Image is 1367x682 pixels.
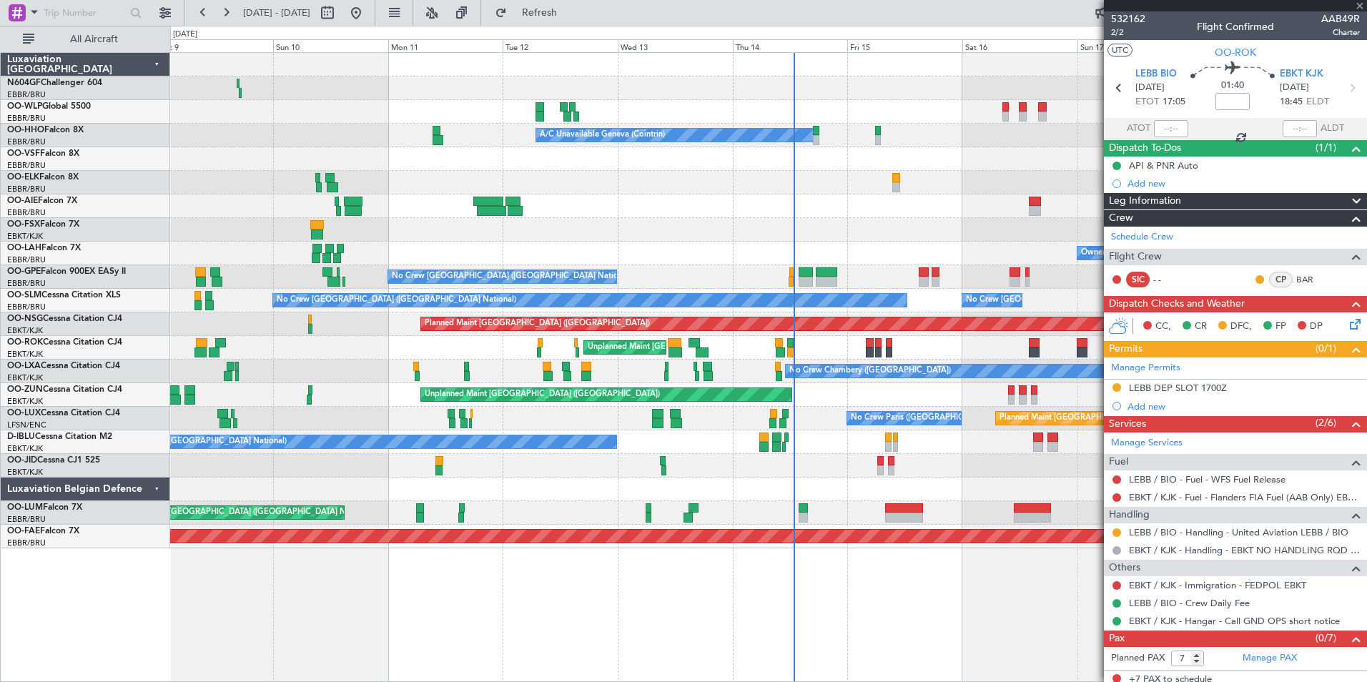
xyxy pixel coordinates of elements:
[7,362,120,370] a: OO-LXACessna Citation CJ4
[7,433,112,441] a: D-IBLUCessna Citation M2
[1321,122,1344,136] span: ALDT
[7,338,122,347] a: OO-ROKCessna Citation CJ4
[1316,140,1336,155] span: (1/1)
[7,89,46,100] a: EBBR/BRU
[1111,651,1165,666] label: Planned PAX
[1109,341,1143,357] span: Permits
[1275,320,1286,334] span: FP
[1321,11,1360,26] span: AAB49R
[173,29,197,41] div: [DATE]
[7,420,46,430] a: LFSN/ENC
[44,2,126,24] input: Trip Number
[1316,341,1336,356] span: (0/1)
[7,173,39,182] span: OO-ELK
[7,102,42,111] span: OO-WLP
[1129,491,1360,503] a: EBKT / KJK - Fuel - Flanders FIA Fuel (AAB Only) EBKT / KJK
[1316,631,1336,646] span: (0/7)
[962,39,1077,52] div: Sat 16
[7,362,41,370] span: OO-LXA
[7,456,100,465] a: OO-JIDCessna CJ1 525
[7,538,46,548] a: EBBR/BRU
[1243,651,1297,666] a: Manage PAX
[1109,416,1146,433] span: Services
[7,372,43,383] a: EBKT/KJK
[7,315,43,323] span: OO-NSG
[1129,526,1348,538] a: LEBB / BIO - Handling - United Aviation LEBB / BIO
[7,137,46,147] a: EBBR/BRU
[7,278,46,289] a: EBBR/BRU
[1109,507,1150,523] span: Handling
[273,39,388,52] div: Sun 10
[7,291,41,300] span: OO-SLM
[1109,560,1140,576] span: Others
[1129,473,1285,485] a: LEBB / BIO - Fuel - WFS Fuel Release
[1111,26,1145,39] span: 2/2
[1109,249,1162,265] span: Flight Crew
[1111,11,1145,26] span: 532162
[1269,272,1293,287] div: CP
[7,349,43,360] a: EBKT/KJK
[7,443,43,454] a: EBKT/KJK
[425,313,650,335] div: Planned Maint [GEOGRAPHIC_DATA] ([GEOGRAPHIC_DATA])
[243,6,310,19] span: [DATE] - [DATE]
[7,207,46,218] a: EBBR/BRU
[7,149,40,158] span: OO-VSF
[7,220,79,229] a: OO-FSXFalcon 7X
[1306,95,1329,109] span: ELDT
[1000,407,1225,429] div: Planned Maint [GEOGRAPHIC_DATA] ([GEOGRAPHIC_DATA])
[1221,79,1244,93] span: 01:40
[1109,140,1181,157] span: Dispatch To-Dos
[7,385,43,394] span: OO-ZUN
[1127,122,1150,136] span: ATOT
[1310,320,1323,334] span: DP
[7,254,46,265] a: EBBR/BRU
[1129,597,1250,609] a: LEBB / BIO - Crew Daily Fee
[1109,193,1181,209] span: Leg Information
[7,338,43,347] span: OO-ROK
[1296,273,1328,286] a: BAR
[966,290,1205,311] div: No Crew [GEOGRAPHIC_DATA] ([GEOGRAPHIC_DATA] National)
[7,244,81,252] a: OO-LAHFalcon 7X
[1195,320,1207,334] span: CR
[7,79,41,87] span: N604GF
[7,456,37,465] span: OO-JID
[392,266,631,287] div: No Crew [GEOGRAPHIC_DATA] ([GEOGRAPHIC_DATA] National)
[7,173,79,182] a: OO-ELKFalcon 8X
[1155,320,1171,334] span: CC,
[733,39,848,52] div: Thu 14
[847,39,962,52] div: Fri 15
[388,39,503,52] div: Mon 11
[1126,272,1150,287] div: SIC
[1111,361,1180,375] a: Manage Permits
[503,39,618,52] div: Tue 12
[7,231,43,242] a: EBKT/KJK
[1321,26,1360,39] span: Charter
[1129,382,1227,394] div: LEBB DEP SLOT 1700Z
[1129,615,1340,627] a: EBKT / KJK - Hangar - Call GND OPS short notice
[7,433,35,441] span: D-IBLU
[7,197,77,205] a: OO-AIEFalcon 7X
[7,514,46,525] a: EBBR/BRU
[510,8,570,18] span: Refresh
[588,337,819,358] div: Unplanned Maint [GEOGRAPHIC_DATA]-[GEOGRAPHIC_DATA]
[1153,273,1185,286] div: - -
[540,124,665,146] div: A/C Unavailable Geneva (Cointrin)
[7,126,84,134] a: OO-HHOFalcon 8X
[7,113,46,124] a: EBBR/BRU
[7,467,43,478] a: EBKT/KJK
[158,39,273,52] div: Sat 9
[7,527,79,535] a: OO-FAEFalcon 7X
[1081,242,1312,264] div: Owner [GEOGRAPHIC_DATA] ([GEOGRAPHIC_DATA] National)
[1127,177,1360,189] div: Add new
[7,291,121,300] a: OO-SLMCessna Citation XLS
[7,315,122,323] a: OO-NSGCessna Citation CJ4
[7,527,40,535] span: OO-FAE
[1109,454,1128,470] span: Fuel
[618,39,733,52] div: Wed 13
[37,34,151,44] span: All Aircraft
[1077,39,1193,52] div: Sun 17
[7,385,122,394] a: OO-ZUNCessna Citation CJ4
[7,503,43,512] span: OO-LUM
[1135,95,1159,109] span: ETOT
[7,149,79,158] a: OO-VSFFalcon 8X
